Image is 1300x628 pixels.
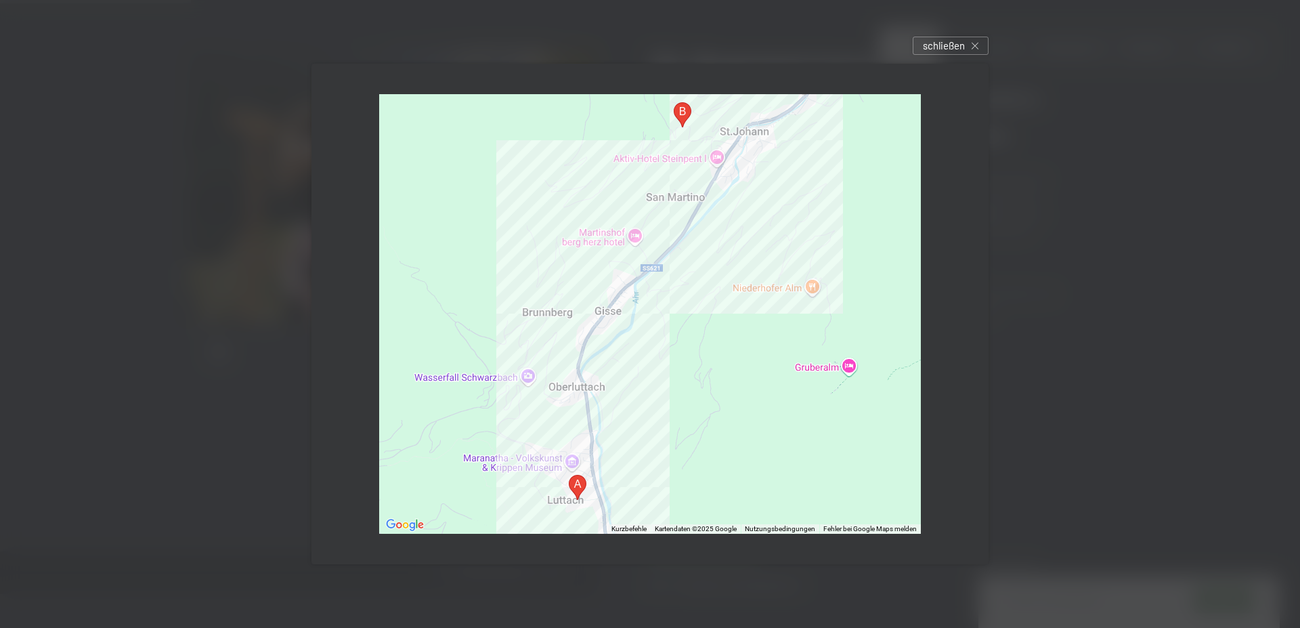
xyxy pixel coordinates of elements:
button: Kurzbefehle [611,524,647,534]
span: Kartendaten ©2025 Google [655,525,737,532]
div: Dorfstraße, 11, 39030 Luttach, Autonome Provinz Bozen - Südtirol, Italien [569,475,586,500]
div: In d. Riepe, 45, 21108 Gemeinde Ahrntal, Autonome Provinz Bozen - Südtirol, Italien [674,102,691,127]
a: Nutzungsbedingungen (wird in neuem Tab geöffnet) [745,525,815,532]
a: Fehler bei Google Maps melden [823,525,917,532]
img: Google [383,516,427,534]
span: schließen [923,39,965,53]
a: Dieses Gebiet in Google Maps öffnen (in neuem Fenster) [383,516,427,534]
